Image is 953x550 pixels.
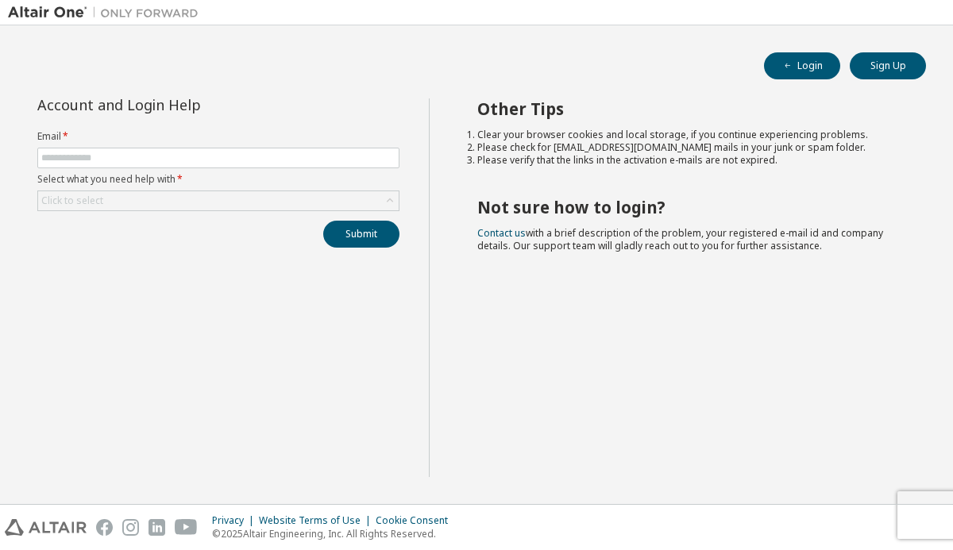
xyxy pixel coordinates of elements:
img: linkedin.svg [149,519,165,536]
span: with a brief description of the problem, your registered e-mail id and company details. Our suppo... [477,226,883,252]
p: © 2025 Altair Engineering, Inc. All Rights Reserved. [212,527,457,540]
h2: Not sure how to login? [477,197,898,217]
div: Click to select [38,191,399,210]
button: Sign Up [850,52,926,79]
img: altair_logo.svg [5,519,87,536]
li: Please verify that the links in the activation e-mails are not expired. [477,154,898,167]
div: Click to select [41,194,103,207]
label: Email [37,130,399,143]
li: Clear your browser cookies and local storage, if you continue experiencing problems. [477,129,898,141]
div: Cookie Consent [376,514,457,527]
img: facebook.svg [96,519,113,536]
img: Altair One [8,5,206,21]
button: Login [764,52,840,79]
div: Account and Login Help [37,98,327,111]
div: Privacy [212,514,259,527]
label: Select what you need help with [37,173,399,186]
img: instagram.svg [122,519,139,536]
li: Please check for [EMAIL_ADDRESS][DOMAIN_NAME] mails in your junk or spam folder. [477,141,898,154]
h2: Other Tips [477,98,898,119]
img: youtube.svg [175,519,198,536]
a: Contact us [477,226,526,240]
div: Website Terms of Use [259,514,376,527]
button: Submit [323,221,399,248]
